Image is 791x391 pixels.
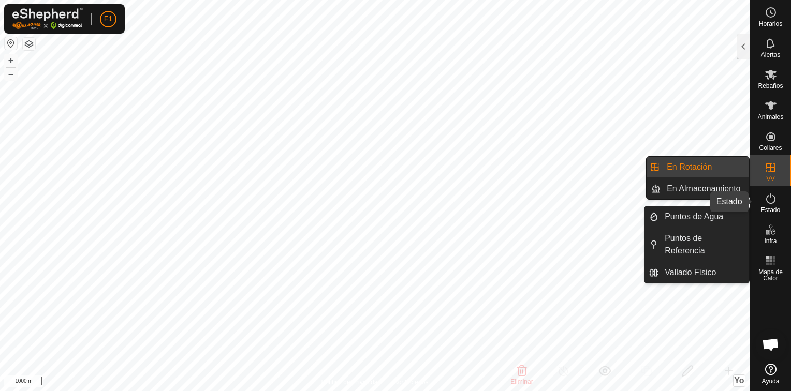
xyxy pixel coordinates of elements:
[658,262,749,283] a: Vallado Físico
[761,207,780,213] span: Estado
[644,206,749,227] li: Puntos de Agua
[734,375,745,386] button: Yo
[5,54,17,67] button: +
[667,161,712,173] span: En Rotación
[661,157,749,177] a: En Rotación
[759,21,782,27] span: Horarios
[5,37,17,50] button: Restablecer Mapa
[665,210,723,223] span: Puntos de Agua
[755,329,786,360] div: Chat abierto
[12,8,83,29] img: Logotipo Gallagher
[766,176,774,182] span: VV
[104,13,112,24] span: F1
[658,206,749,227] a: Puntos de Agua
[658,228,749,261] a: Puntos de Referencia
[644,262,749,283] li: Vallado Físico
[750,359,791,388] a: Ayuda
[5,68,17,80] button: –
[758,114,783,120] span: Animales
[644,228,749,261] li: Puntos de Referencia
[764,238,777,244] span: Infra
[393,378,428,387] a: Contáctenos
[762,378,780,384] span: Ayuda
[761,52,780,58] span: Alertas
[734,376,744,385] span: Yo
[758,83,783,89] span: Rebaños
[665,266,716,279] span: Vallado Físico
[23,38,35,50] button: Capas del Mapa
[647,157,749,177] li: En Rotación
[661,178,749,199] a: En Almacenamiento
[665,232,743,257] span: Puntos de Referencia
[321,378,381,387] a: Política de Privacidad
[647,178,749,199] li: En Almacenamiento
[759,145,782,151] span: Collares
[753,269,788,281] span: Mapa de Calor
[667,183,740,195] span: En Almacenamiento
